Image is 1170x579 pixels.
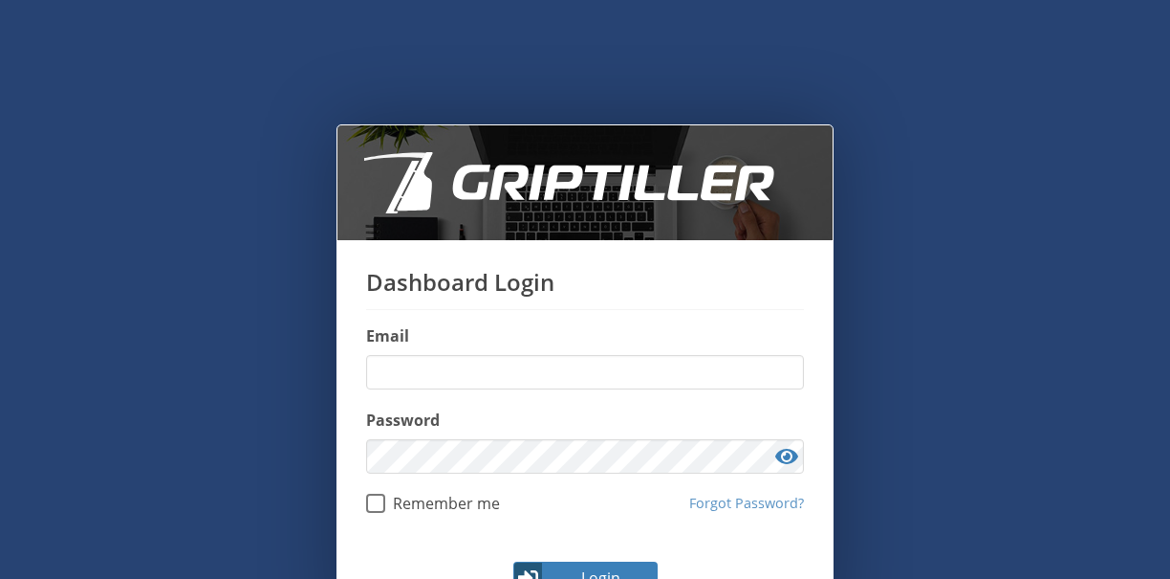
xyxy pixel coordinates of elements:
label: Password [366,409,804,432]
label: Email [366,324,804,347]
h1: Dashboard Login [366,269,804,310]
span: Remember me [385,494,500,513]
a: Forgot Password? [689,493,804,514]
